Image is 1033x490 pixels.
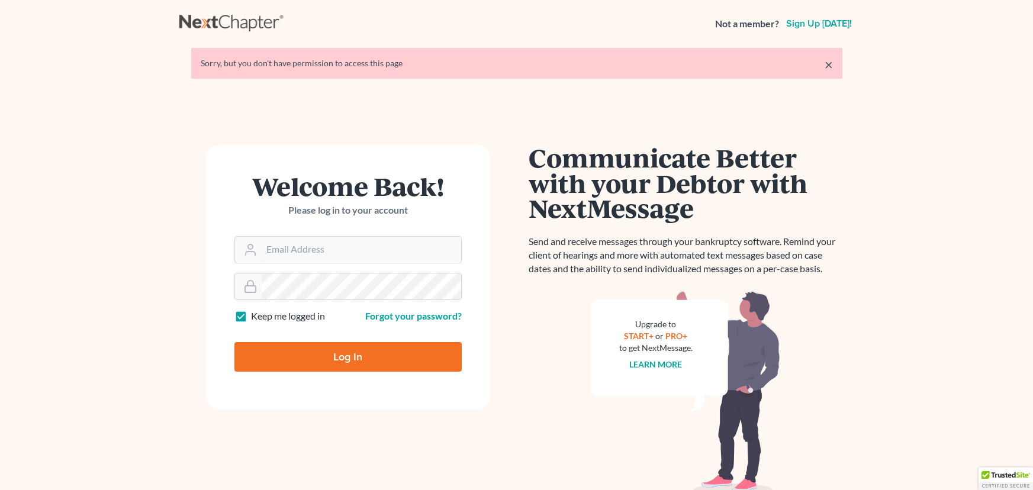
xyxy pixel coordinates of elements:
a: Learn more [629,359,682,369]
a: Forgot your password? [365,310,462,321]
a: PRO+ [665,331,687,341]
span: or [655,331,664,341]
input: Email Address [262,237,461,263]
a: Sign up [DATE]! [784,19,854,28]
div: Upgrade to [619,318,693,330]
strong: Not a member? [715,17,779,31]
a: × [825,57,833,72]
p: Please log in to your account [234,204,462,217]
div: TrustedSite Certified [979,468,1033,490]
input: Log In [234,342,462,372]
h1: Communicate Better with your Debtor with NextMessage [529,145,842,221]
p: Send and receive messages through your bankruptcy software. Remind your client of hearings and mo... [529,235,842,276]
h1: Welcome Back! [234,173,462,199]
div: to get NextMessage. [619,342,693,354]
label: Keep me logged in [251,310,325,323]
div: Sorry, but you don't have permission to access this page [201,57,833,69]
a: START+ [624,331,654,341]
